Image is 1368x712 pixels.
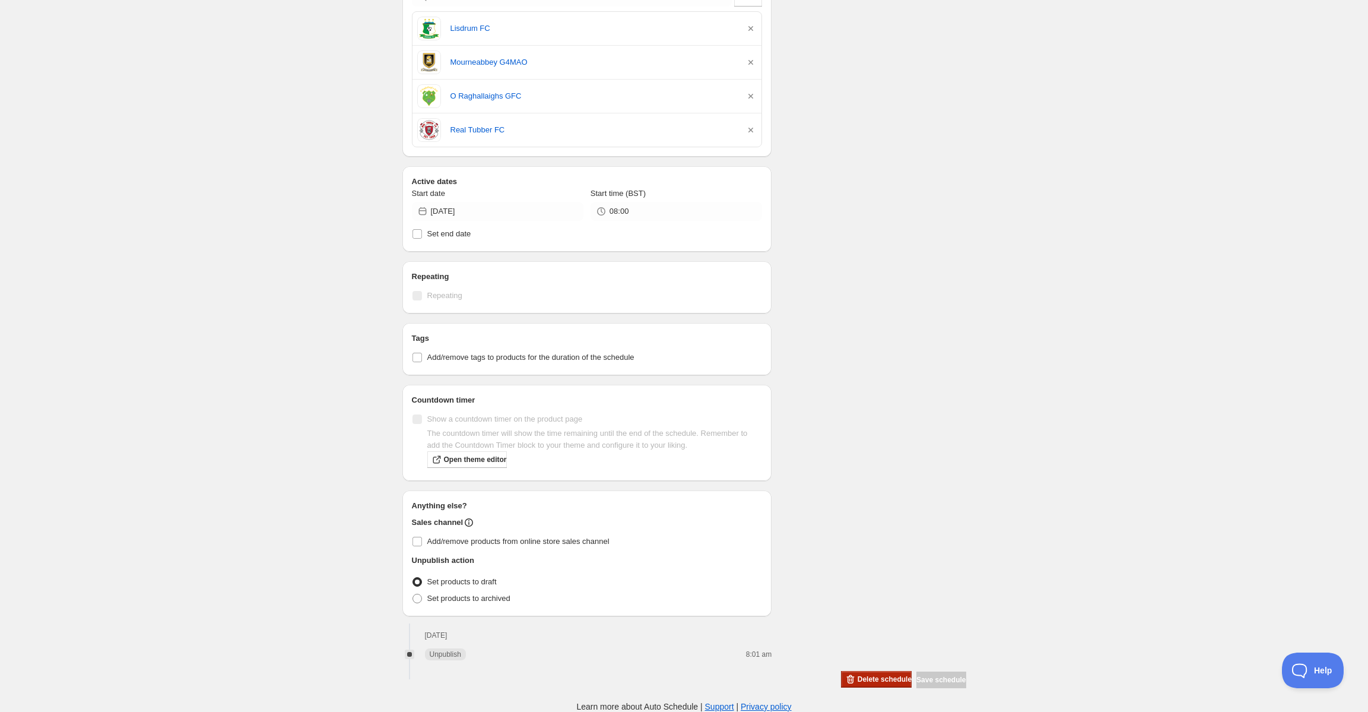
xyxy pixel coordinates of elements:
[444,455,507,464] span: Open theme editor
[450,56,736,68] a: Mourneabbey G4MAO
[1282,653,1344,688] iframe: Toggle Customer Support
[430,650,461,659] span: Unpublish
[412,394,763,406] h2: Countdown timer
[427,451,507,468] a: Open theme editor
[427,577,497,586] span: Set products to draft
[427,428,763,451] p: The countdown timer will show the time remaining until the end of the schedule. Remember to add t...
[841,671,912,688] button: Delete schedule
[412,271,763,283] h2: Repeating
[427,353,634,362] span: Add/remove tags to products for the duration of the schedule
[427,229,471,238] span: Set end date
[427,594,510,603] span: Set products to archived
[412,500,763,512] h2: Anything else?
[412,517,464,529] h2: Sales channel
[450,23,736,34] a: Lisdrum FC
[427,414,583,423] span: Show a countdown timer on the product page
[412,176,763,188] h2: Active dates
[741,702,792,711] a: Privacy policy
[412,555,474,567] h2: Unpublish action
[412,333,763,344] h2: Tags
[858,675,912,684] span: Delete schedule
[705,702,734,711] a: Support
[450,90,736,102] a: O Raghallaighs GFC
[427,537,610,546] span: Add/remove products from online store sales channel
[591,189,646,198] span: Start time (BST)
[412,189,445,198] span: Start date
[450,124,736,136] a: Real Tubber FC
[425,631,714,640] h2: [DATE]
[718,650,772,659] p: 8:01 am
[427,291,462,300] span: Repeating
